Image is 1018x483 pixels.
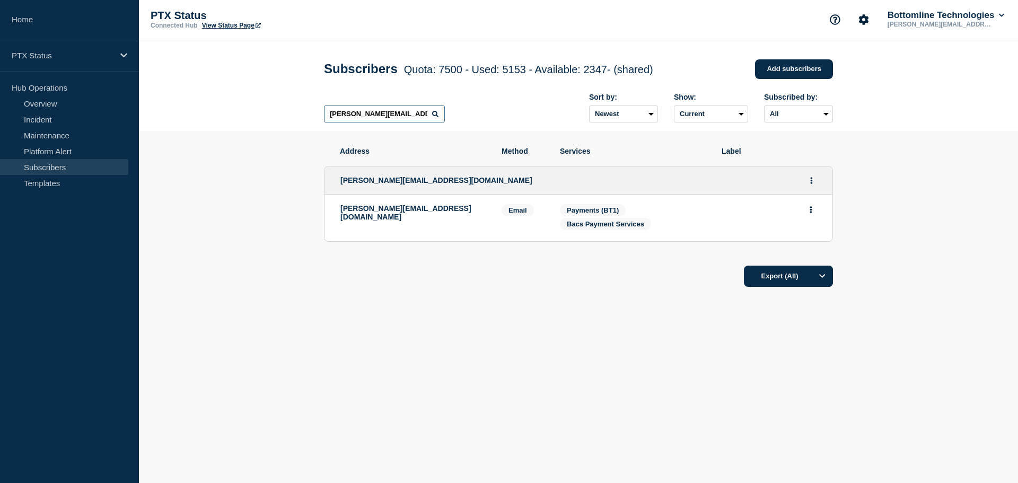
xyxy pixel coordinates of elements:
div: Show: [674,93,748,101]
button: Support [824,8,846,31]
span: Bacs Payment Services [567,220,644,228]
button: Export (All) [744,266,833,287]
a: View Status Page [202,22,261,29]
button: Actions [805,172,818,189]
span: [PERSON_NAME][EMAIL_ADDRESS][DOMAIN_NAME] [340,176,532,185]
p: [PERSON_NAME][EMAIL_ADDRESS][PERSON_NAME][DOMAIN_NAME] [885,21,996,28]
span: Quota: 7500 - Used: 5153 - Available: 2347 - (shared) [404,64,653,75]
p: [PERSON_NAME][EMAIL_ADDRESS][DOMAIN_NAME] [340,204,486,221]
select: Subscribed by [764,106,833,122]
p: PTX Status [12,51,113,60]
select: Deleted [674,106,748,122]
h1: Subscribers [324,62,653,76]
button: Account settings [853,8,875,31]
button: Actions [804,201,818,218]
button: Options [812,266,833,287]
select: Sort by [589,106,658,122]
span: Services [560,147,706,155]
div: Sort by: [589,93,658,101]
input: Search subscribers [324,106,445,122]
span: Label [722,147,817,155]
a: Add subscribers [755,59,833,79]
span: Payments (BT1) [567,206,619,214]
span: Method [502,147,544,155]
p: Connected Hub [151,22,198,29]
p: PTX Status [151,10,363,22]
span: Email [502,204,534,216]
button: Bottomline Technologies [885,10,1006,21]
span: Address [340,147,486,155]
div: Subscribed by: [764,93,833,101]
